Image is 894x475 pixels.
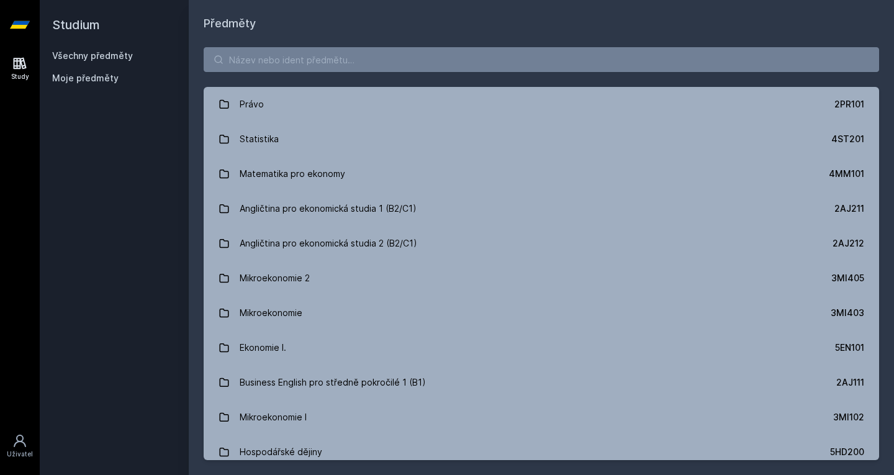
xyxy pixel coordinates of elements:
[204,191,879,226] a: Angličtina pro ekonomická studia 1 (B2/C1) 2AJ211
[240,335,286,360] div: Ekonomie I.
[52,50,133,61] a: Všechny předměty
[204,122,879,156] a: Statistika 4ST201
[7,450,33,459] div: Uživatel
[240,127,279,152] div: Statistika
[52,72,119,84] span: Moje předměty
[829,168,864,180] div: 4MM101
[831,307,864,319] div: 3MI403
[834,98,864,111] div: 2PR101
[833,237,864,250] div: 2AJ212
[204,330,879,365] a: Ekonomie I. 5EN101
[204,435,879,469] a: Hospodářské dějiny 5HD200
[831,133,864,145] div: 4ST201
[240,161,345,186] div: Matematika pro ekonomy
[835,342,864,354] div: 5EN101
[240,231,417,256] div: Angličtina pro ekonomická studia 2 (B2/C1)
[831,272,864,284] div: 3MI405
[240,266,310,291] div: Mikroekonomie 2
[240,405,307,430] div: Mikroekonomie I
[204,47,879,72] input: Název nebo ident předmětu…
[836,376,864,389] div: 2AJ111
[830,446,864,458] div: 5HD200
[2,50,37,88] a: Study
[240,196,417,221] div: Angličtina pro ekonomická studia 1 (B2/C1)
[204,226,879,261] a: Angličtina pro ekonomická studia 2 (B2/C1) 2AJ212
[240,370,426,395] div: Business English pro středně pokročilé 1 (B1)
[204,156,879,191] a: Matematika pro ekonomy 4MM101
[11,72,29,81] div: Study
[204,261,879,296] a: Mikroekonomie 2 3MI405
[204,296,879,330] a: Mikroekonomie 3MI403
[204,365,879,400] a: Business English pro středně pokročilé 1 (B1) 2AJ111
[833,411,864,423] div: 3MI102
[240,301,302,325] div: Mikroekonomie
[240,440,322,464] div: Hospodářské dějiny
[204,87,879,122] a: Právo 2PR101
[204,400,879,435] a: Mikroekonomie I 3MI102
[834,202,864,215] div: 2AJ211
[204,15,879,32] h1: Předměty
[2,427,37,465] a: Uživatel
[240,92,264,117] div: Právo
